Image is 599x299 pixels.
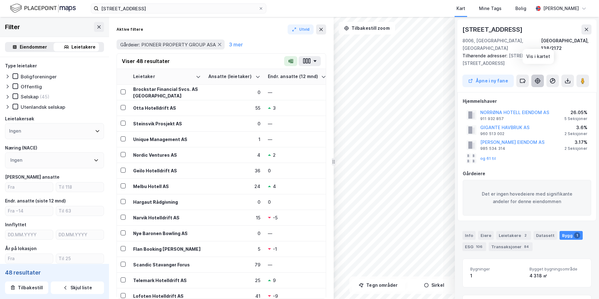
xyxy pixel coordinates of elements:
[408,279,461,291] button: Sirkel
[9,127,21,135] div: Ingen
[462,53,509,58] span: Tilhørende adresser:
[480,131,504,136] div: 960 513 002
[565,124,587,131] div: 3.6%
[534,231,557,240] div: Datasett
[268,120,326,127] div: —
[463,97,591,105] div: Hjemmelshaver
[5,221,26,228] div: Innflyttet
[268,89,326,96] div: —
[208,199,260,205] div: 0
[273,183,276,190] div: 4
[56,182,104,192] input: Til 118
[5,269,104,276] div: 48 resultater
[20,43,47,51] div: Eiendommer
[463,180,591,216] div: Det er ingen hovedeiere med signifikante andeler for denne eiendommen
[5,22,20,32] div: Filter
[523,244,530,250] div: 84
[273,246,277,252] div: -1
[268,74,319,80] div: Endr. ansatte (12 mnd)
[463,170,591,177] div: Gårdeiere
[565,131,587,136] div: 2 Seksjoner
[133,136,201,143] div: Unique Management AS
[462,242,486,251] div: ESG
[478,231,494,240] div: Eiere
[462,37,541,52] div: 8006, [GEOGRAPHIC_DATA], [GEOGRAPHIC_DATA]
[133,105,201,111] div: Otta Hotelldrift AS
[21,84,42,90] div: Offentlig
[475,244,484,250] div: 106
[479,5,502,12] div: Mine Tags
[21,104,65,110] div: Utenlandsk selskap
[560,231,583,240] div: Bygg
[117,27,143,32] div: Aktive filtere
[56,254,104,263] input: Til 25
[133,86,201,99] div: Brockstar Financial Svcs. AS [GEOGRAPHIC_DATA]
[5,62,37,70] div: Type leietaker
[470,272,524,280] div: 1
[480,116,504,121] div: 911 932 857
[208,246,260,252] div: 5
[273,277,276,284] div: 9
[133,214,201,221] div: Narvik Hotelldrift AS
[268,261,326,268] div: —
[5,254,53,263] input: Fra
[21,74,57,80] div: Boligforeninger
[21,94,39,100] div: Selskap
[496,231,531,240] div: Leietakere
[273,214,278,221] div: -5
[568,269,599,299] iframe: Chat Widget
[522,232,529,239] div: 2
[268,199,326,205] div: 0
[352,279,405,291] button: Tegn områder
[133,120,201,127] div: Steinsvik Prosjekt AS
[122,57,170,65] div: Viser 48 resultater
[515,5,526,12] div: Bolig
[208,136,260,143] div: 1
[208,152,260,158] div: 4
[133,246,201,252] div: Flan Booking [PERSON_NAME]
[288,24,314,34] button: Utvid
[208,183,260,190] div: 24
[133,183,201,190] div: Melbu Hotell AS
[5,230,53,239] input: DD.MM.YYYY
[51,281,104,294] button: Skjul liste
[133,152,201,158] div: Nordic Ventures AS
[541,37,591,52] div: [GEOGRAPHIC_DATA], 138/2172
[529,266,584,272] span: Bygget bygningsområde
[10,156,22,164] div: Ingen
[56,206,104,216] input: Til 63
[71,43,96,51] div: Leietakere
[489,242,533,251] div: Transaksjoner
[462,52,586,67] div: [STREET_ADDRESS], [STREET_ADDRESS]
[208,230,260,237] div: 0
[208,120,260,127] div: 0
[462,231,476,240] div: Info
[529,272,584,280] div: 4 318 ㎡
[339,22,395,34] button: Tilbakestill zoom
[133,277,201,284] div: Telemark Hotelldrift AS
[564,109,587,116] div: 26.05%
[120,42,216,48] span: Gårdeier: PIONEER PROPERTY GROUP ASA
[564,116,587,121] div: 5 Seksjoner
[543,5,579,12] div: [PERSON_NAME]
[5,197,66,205] div: Endr. ansatte (siste 12 mnd)
[273,105,276,111] div: 3
[5,144,37,152] div: Næring (NACE)
[456,5,465,12] div: Kart
[565,139,587,146] div: 3.17%
[268,230,326,237] div: —
[133,199,201,205] div: Hargaut Rådgivning
[133,230,201,237] div: Nye Baronen Bowling AS
[268,136,326,143] div: —
[470,266,524,272] span: Bygninger
[5,173,60,181] div: [PERSON_NAME] ansatte
[208,167,260,174] div: 36
[480,146,505,151] div: 985 534 314
[133,261,201,268] div: Scandic Stavanger Forus
[273,152,276,158] div: 2
[208,277,260,284] div: 25
[5,115,34,123] div: Leietakersøk
[208,74,253,80] div: Ansatte (leietaker)
[208,261,260,268] div: 79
